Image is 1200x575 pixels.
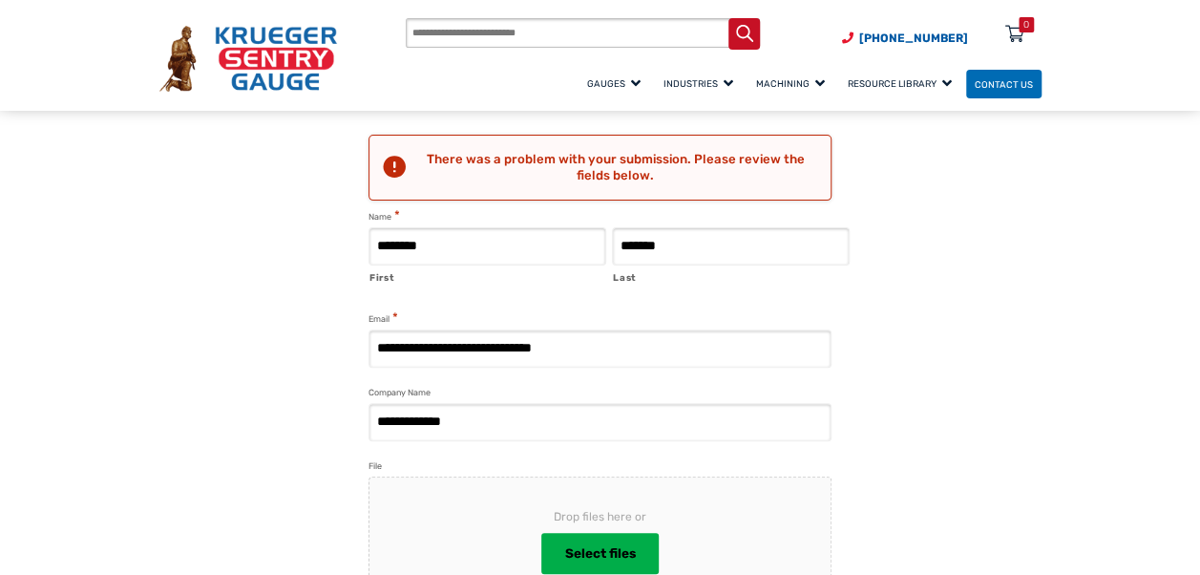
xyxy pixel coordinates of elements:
legend: Name [368,208,400,224]
a: Contact Us [966,70,1042,99]
img: Krueger Sentry Gauge [159,26,337,92]
span: Gauges [587,78,641,89]
span: Resource Library [848,78,952,89]
a: Phone Number (920) 434-8860 [842,30,968,47]
label: Company Name [368,386,431,400]
a: Machining [747,67,839,100]
a: Industries [655,67,747,100]
span: Machining [756,78,825,89]
span: [PHONE_NUMBER] [859,32,968,45]
label: File [368,459,382,474]
a: Resource Library [839,67,966,100]
label: Email [368,310,398,327]
label: First [369,266,606,286]
a: Gauges [579,67,655,100]
span: Contact Us [975,78,1033,89]
button: select files, file [541,533,659,574]
h2: There was a problem with your submission. Please review the fields below. [415,151,815,184]
label: Last [613,266,850,286]
span: Drop files here or [400,508,800,525]
div: 0 [1023,17,1029,32]
span: Industries [663,78,733,89]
